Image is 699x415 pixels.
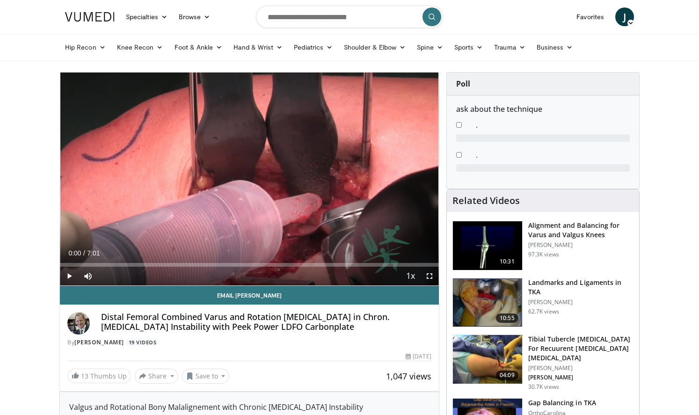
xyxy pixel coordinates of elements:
[420,267,439,285] button: Fullscreen
[386,371,431,382] span: 1,047 views
[83,249,85,257] span: /
[68,249,81,257] span: 0:00
[65,12,115,22] img: VuMedi Logo
[79,267,97,285] button: Mute
[453,335,522,384] img: O0cEsGv5RdudyPNn5hMDoxOjB1O5lLKx_1.150x105_q85_crop-smart_upscale.jpg
[528,364,633,372] p: [PERSON_NAME]
[228,38,288,57] a: Hand & Wrist
[528,241,633,249] p: [PERSON_NAME]
[256,6,443,28] input: Search topics, interventions
[453,221,522,270] img: 38523_0000_3.png.150x105_q85_crop-smart_upscale.jpg
[528,383,559,391] p: 30.7K views
[528,335,633,363] h3: Tibial Tubercle [MEDICAL_DATA] For Recuurent [MEDICAL_DATA] [MEDICAL_DATA]
[528,221,633,240] h3: Alignment and Balancing for Varus and Valgus Knees
[528,374,633,381] p: [PERSON_NAME]
[452,221,633,270] a: 10:31 Alignment and Balancing for Varus and Valgus Knees [PERSON_NAME] 97.3K views
[81,371,88,380] span: 13
[452,335,633,391] a: 04:09 Tibial Tubercle [MEDICAL_DATA] For Recuurent [MEDICAL_DATA] [MEDICAL_DATA] [PERSON_NAME] [P...
[60,267,79,285] button: Play
[528,308,559,315] p: 62.7K views
[496,257,518,266] span: 10:31
[406,352,431,361] div: [DATE]
[60,73,439,286] video-js: Video Player
[452,278,633,328] a: 10:55 Landmarks and Ligaments in TKA [PERSON_NAME] 62.7K views
[528,398,596,408] h3: Gap Balancing in TKA
[111,38,169,57] a: Knee Recon
[60,263,439,267] div: Progress Bar
[67,312,90,335] img: Avatar
[469,119,637,131] dd: .
[87,249,100,257] span: 7:01
[101,312,431,332] h4: Distal Femoral Combined Varus and Rotation [MEDICAL_DATA] in Chron. [MEDICAL_DATA] Instability wi...
[488,38,531,57] a: Trauma
[452,195,520,206] h4: Related Videos
[182,369,230,384] button: Save to
[411,38,448,57] a: Spine
[571,7,610,26] a: Favorites
[69,401,430,413] div: Valgus and Rotational Bony Malalignement with Chronic [MEDICAL_DATA] Instability
[60,286,439,305] a: Email [PERSON_NAME]
[453,278,522,327] img: 88434a0e-b753-4bdd-ac08-0695542386d5.150x105_q85_crop-smart_upscale.jpg
[288,38,338,57] a: Pediatrics
[456,105,630,114] h6: ask about the technique
[67,369,131,383] a: 13 Thumbs Up
[338,38,411,57] a: Shoulder & Elbow
[528,251,559,258] p: 97.3K views
[496,371,518,380] span: 04:09
[531,38,579,57] a: Business
[125,338,160,346] a: 19 Videos
[74,338,124,346] a: [PERSON_NAME]
[528,278,633,297] h3: Landmarks and Ligaments in TKA
[135,369,178,384] button: Share
[173,7,216,26] a: Browse
[120,7,173,26] a: Specialties
[169,38,228,57] a: Foot & Ankle
[615,7,634,26] a: J
[469,149,637,160] dd: .
[59,38,111,57] a: Hip Recon
[67,338,431,347] div: By
[456,79,470,89] strong: Poll
[401,267,420,285] button: Playback Rate
[449,38,489,57] a: Sports
[496,313,518,323] span: 10:55
[528,299,633,306] p: [PERSON_NAME]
